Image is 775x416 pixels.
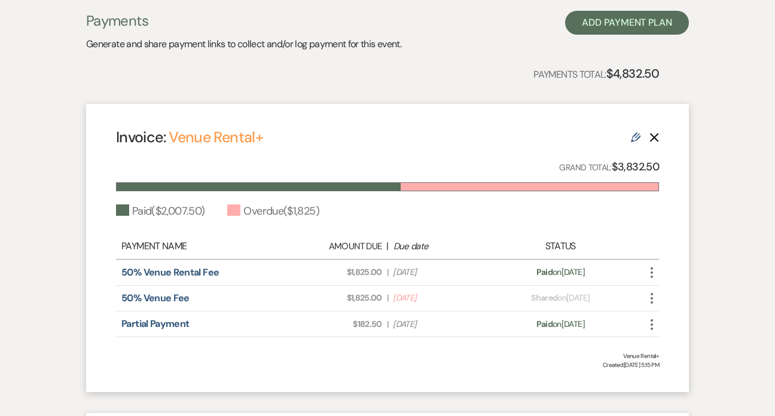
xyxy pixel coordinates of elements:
span: [DATE] [393,292,487,304]
div: Payment Name [121,239,281,253]
span: | [387,266,388,279]
div: on [DATE] [494,292,627,304]
div: Due date [393,240,488,253]
span: Paid [536,319,553,329]
p: Payments Total: [533,64,659,83]
div: Paid ( $2,007.50 ) [116,203,205,219]
p: Grand Total: [559,158,659,176]
span: | [387,318,388,331]
strong: $4,832.50 [606,66,659,81]
a: 50% Venue Fee [121,292,190,304]
div: Venue Rental+ [116,351,659,360]
h4: Invoice: [116,127,263,148]
span: Shared [531,292,557,303]
p: Generate and share payment links to collect and/or log payment for this event. [86,36,401,52]
strong: $3,832.50 [612,160,659,174]
span: [DATE] [393,318,487,331]
span: Paid [536,267,553,277]
div: Amount Due [287,240,382,253]
h3: Payments [86,11,401,31]
div: Overdue ( $1,825 ) [227,203,319,219]
a: Partial Payment [121,317,189,330]
span: Created: [DATE] 5:15 PM [116,360,659,369]
span: [DATE] [393,266,487,279]
a: 50% Venue Rental Fee [121,266,219,279]
div: | [281,239,494,253]
div: on [DATE] [494,318,627,331]
a: Venue Rental+ [169,127,263,147]
button: Add Payment Plan [565,11,689,35]
div: Status [494,239,627,253]
span: | [387,292,388,304]
span: $1,825.00 [288,292,382,304]
div: on [DATE] [494,266,627,279]
span: $1,825.00 [288,266,382,279]
span: $182.50 [288,318,382,331]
